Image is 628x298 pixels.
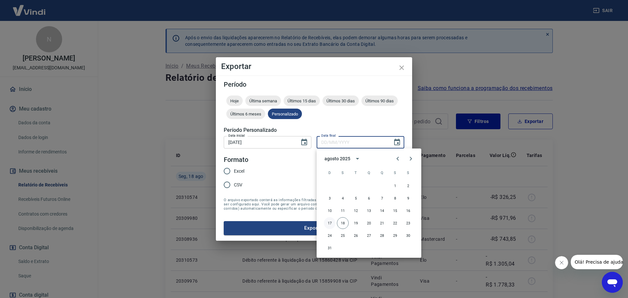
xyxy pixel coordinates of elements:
[555,256,568,269] iframe: Fechar mensagem
[389,180,401,192] button: 1
[284,98,320,103] span: Últimos 15 dias
[337,192,349,204] button: 4
[337,166,349,179] span: segunda-feira
[323,98,359,103] span: Últimos 30 dias
[221,62,407,70] h4: Exportar
[350,205,362,217] button: 12
[389,217,401,229] button: 22
[224,221,404,235] button: Exportar
[352,153,363,164] button: calendar view is open, switch to year view
[394,60,410,76] button: close
[324,242,336,254] button: 31
[317,136,388,148] input: DD/MM/YYYY
[402,166,414,179] span: sábado
[245,96,281,106] div: Última semana
[350,192,362,204] button: 5
[324,166,336,179] span: domingo
[337,230,349,241] button: 25
[376,166,388,179] span: quinta-feira
[376,217,388,229] button: 21
[363,217,375,229] button: 20
[402,205,414,217] button: 16
[224,155,248,165] legend: Formato
[226,109,265,119] div: Últimos 6 meses
[389,205,401,217] button: 15
[323,96,359,106] div: Últimos 30 dias
[376,230,388,241] button: 28
[402,230,414,241] button: 30
[402,217,414,229] button: 23
[234,168,244,175] span: Excel
[226,112,265,116] span: Últimos 6 meses
[402,180,414,192] button: 2
[324,217,336,229] button: 17
[224,198,404,211] span: O arquivo exportado conterá as informações filtradas na tela anterior com exceção do período que ...
[268,112,302,116] span: Personalizado
[571,255,623,269] iframe: Mensagem da empresa
[361,96,398,106] div: Últimos 90 dias
[404,152,417,165] button: Next month
[224,81,404,88] h5: Período
[363,166,375,179] span: quarta-feira
[391,152,404,165] button: Previous month
[376,192,388,204] button: 7
[245,98,281,103] span: Última semana
[389,192,401,204] button: 8
[4,5,55,10] span: Olá! Precisa de ajuda?
[324,155,350,162] div: agosto 2025
[224,127,404,133] h5: Período Personalizado
[321,133,336,138] label: Data final
[350,166,362,179] span: terça-feira
[324,205,336,217] button: 10
[234,182,242,188] span: CSV
[324,192,336,204] button: 3
[376,205,388,217] button: 14
[228,133,245,138] label: Data inicial
[361,98,398,103] span: Últimos 90 dias
[324,230,336,241] button: 24
[363,230,375,241] button: 27
[391,136,404,149] button: Choose date
[363,192,375,204] button: 6
[389,230,401,241] button: 29
[363,205,375,217] button: 13
[350,230,362,241] button: 26
[298,136,311,149] button: Choose date, selected date is 15 de ago de 2025
[226,96,243,106] div: Hoje
[389,166,401,179] span: sexta-feira
[602,272,623,293] iframe: Botão para abrir a janela de mensagens
[226,98,243,103] span: Hoje
[350,217,362,229] button: 19
[337,205,349,217] button: 11
[402,192,414,204] button: 9
[284,96,320,106] div: Últimos 15 dias
[268,109,302,119] div: Personalizado
[224,136,295,148] input: DD/MM/YYYY
[337,217,349,229] button: 18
